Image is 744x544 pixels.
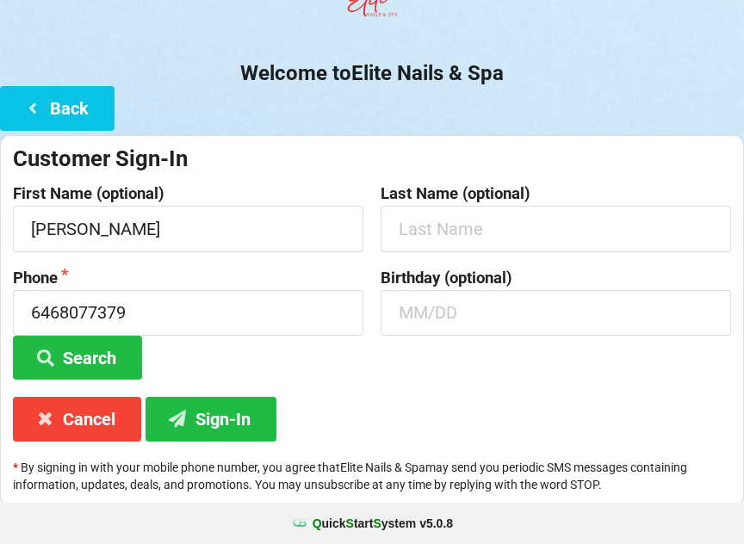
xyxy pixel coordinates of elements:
[13,290,363,336] input: 1234567890
[13,397,141,441] button: Cancel
[13,459,731,493] p: By signing in with your mobile phone number, you agree that Elite Nails & Spa may send you period...
[146,397,276,441] button: Sign-In
[373,516,381,530] span: S
[13,145,731,173] div: Customer Sign-In
[313,515,453,532] b: uick tart ystem v 5.0.8
[381,185,731,202] label: Last Name (optional)
[381,290,731,336] input: MM/DD
[13,185,363,202] label: First Name (optional)
[313,516,322,530] span: Q
[13,269,363,287] label: Phone
[381,206,731,251] input: Last Name
[13,206,363,251] input: First Name
[381,269,731,287] label: Birthday (optional)
[346,516,354,530] span: S
[291,515,308,532] img: favicon.ico
[13,336,142,380] button: Search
